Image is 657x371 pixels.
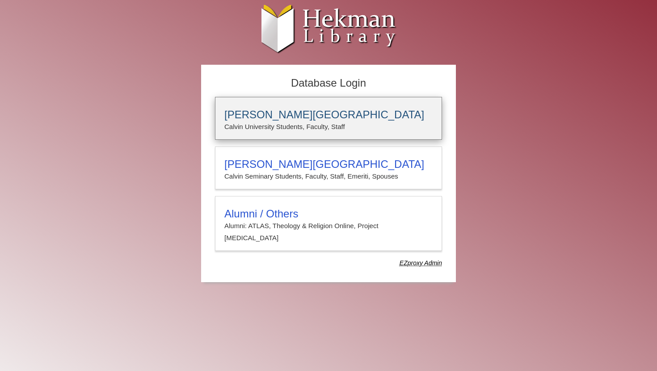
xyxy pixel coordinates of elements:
h3: [PERSON_NAME][GEOGRAPHIC_DATA] [224,108,433,121]
p: Calvin Seminary Students, Faculty, Staff, Emeriti, Spouses [224,171,433,182]
p: Alumni: ATLAS, Theology & Religion Online, Project [MEDICAL_DATA] [224,220,433,244]
dfn: Use Alumni login [400,259,442,267]
a: [PERSON_NAME][GEOGRAPHIC_DATA]Calvin University Students, Faculty, Staff [215,97,442,140]
p: Calvin University Students, Faculty, Staff [224,121,433,133]
h3: [PERSON_NAME][GEOGRAPHIC_DATA] [224,158,433,171]
h2: Database Login [211,74,446,92]
a: [PERSON_NAME][GEOGRAPHIC_DATA]Calvin Seminary Students, Faculty, Staff, Emeriti, Spouses [215,146,442,189]
summary: Alumni / OthersAlumni: ATLAS, Theology & Religion Online, Project [MEDICAL_DATA] [224,208,433,244]
h3: Alumni / Others [224,208,433,220]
